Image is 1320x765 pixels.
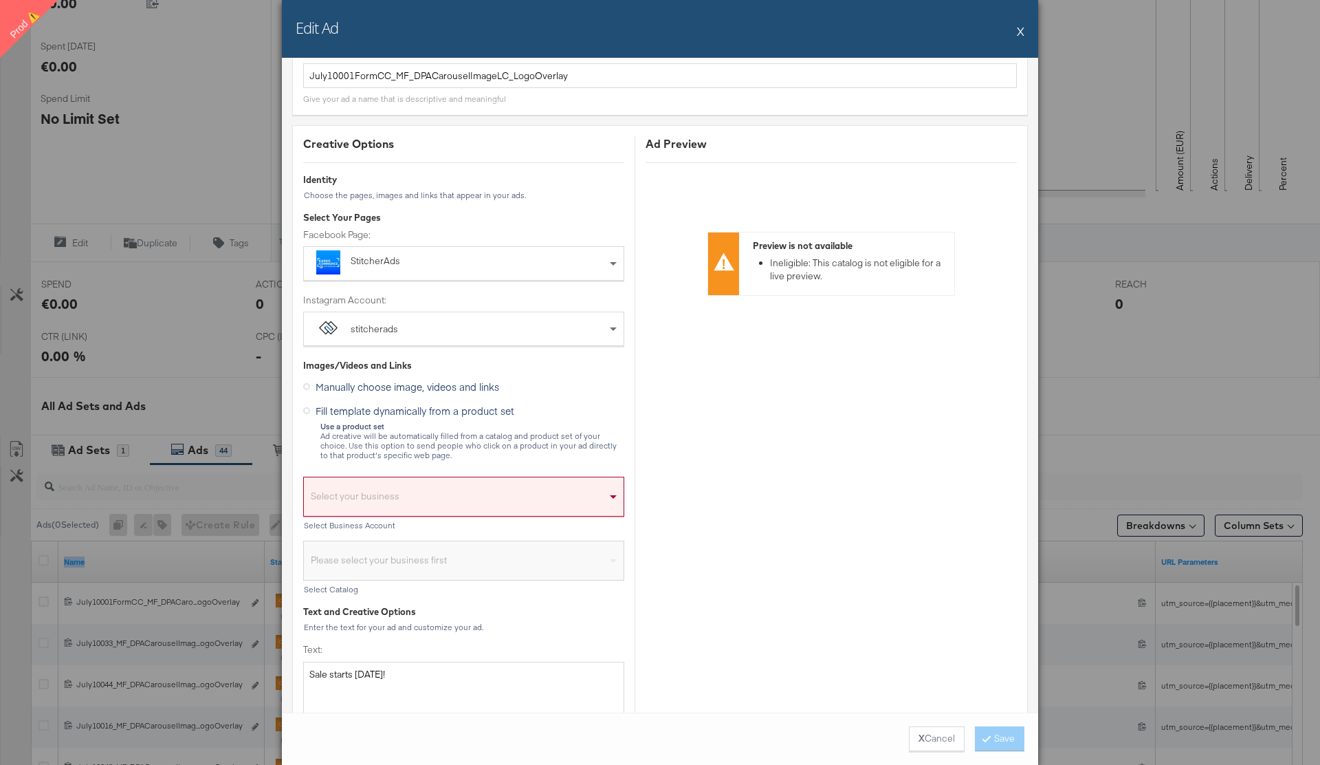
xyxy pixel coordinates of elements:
[303,63,1017,89] input: Name your ad ...
[316,404,514,418] span: Fill template dynamically from a product set
[303,585,624,594] div: Select Catalog
[351,255,517,268] div: StitcherAds
[303,191,624,200] div: Choose the pages, images and links that appear in your ads.
[351,323,398,336] div: stitcherads
[770,257,947,282] li: Ineligible: This catalog is not eligible for a live preview.
[303,623,624,632] div: Enter the text for your ad and customize your ad.
[303,94,506,105] div: Give your ad a name that is descriptive and meaningful
[304,484,624,516] div: Select your business
[296,17,338,38] h2: Edit Ad
[918,732,925,745] strong: X
[304,548,624,580] div: Please select your business first
[303,211,624,224] div: Select Your Pages
[320,421,384,431] strong: Use a product set
[303,605,624,618] div: Text and Creative Options
[303,521,624,530] div: Select Business Account
[303,228,624,241] label: Facebook Page:
[303,294,624,307] label: Instagram Account:
[909,726,965,751] button: XCancel
[303,136,624,152] div: Creative Options
[303,173,624,186] div: Identity
[316,380,499,394] span: Manually choose image, videos and links
[320,422,624,460] div: Ad creative will be automatically filled from a catalog and product set of your choice. Use this ...
[303,359,624,372] div: Images/Videos and Links
[1017,17,1024,45] button: X
[303,662,624,725] textarea: Sale starts [DATE]!
[303,643,624,656] label: Text:
[646,136,1017,152] div: Ad Preview
[753,239,947,252] div: Preview is not available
